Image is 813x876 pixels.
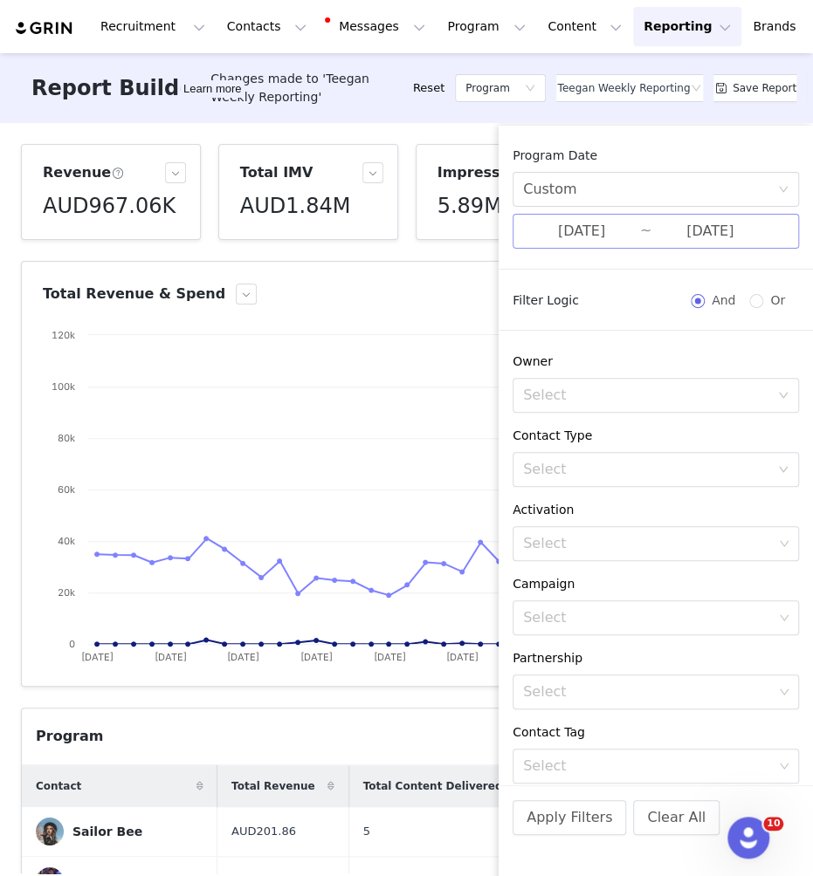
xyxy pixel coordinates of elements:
text: 80k [58,432,75,444]
i: icon: down [778,390,789,402]
div: Program [36,726,103,747]
h3: Total Revenue & Spend [43,284,225,305]
span: Changes made to 'Teegan Weekly Reporting' [210,70,406,106]
text: 40k [58,535,75,547]
span: And [705,293,742,307]
span: Or [763,293,792,307]
text: 120k [52,329,75,341]
h3: Report Builder [31,72,203,104]
div: Select [523,535,773,552]
img: grin logo [14,20,75,37]
div: Teegan Weekly Reporting [557,75,690,101]
i: icon: down [778,184,789,196]
span: 10 [763,817,783,831]
span: 5 [363,823,370,840]
span: Program Date [513,148,597,162]
div: Sailor Bee [72,825,142,838]
span: Total Revenue [231,778,315,794]
span: AUD201.86 [231,823,296,840]
button: Reporting [633,7,741,46]
h5: AUD967.06K [43,190,176,222]
button: Apply Filters [513,800,626,835]
div: Contact Tag [513,723,799,742]
span: Total Content Delivered [363,778,503,794]
div: Select [523,683,773,701]
text: 100k [52,380,75,393]
i: icon: down [779,613,789,625]
div: Contact Type [513,427,799,445]
div: Custom [523,173,576,206]
a: Brands [742,7,811,46]
span: Filter Logic [513,291,579,310]
i: icon: down [779,687,789,699]
button: Contacts [217,7,317,46]
input: Start date [523,220,640,243]
h5: AUD1.84M [240,190,351,222]
h3: Revenue [43,162,124,183]
div: Select [523,461,769,478]
i: icon: down [525,83,535,95]
button: Recruitment [90,7,216,46]
input: End date [651,220,768,243]
a: Reset [413,79,444,97]
span: Contact [36,778,81,794]
img: 6c3d161e-61fa-4857-b0ef-999ec24853ce--s.jpg [36,818,64,845]
div: Select [523,609,773,626]
i: icon: down [779,538,789,551]
text: [DATE] [81,651,114,663]
text: [DATE] [227,651,259,663]
iframe: Intercom live chat [727,817,769,859]
text: [DATE] [446,651,479,663]
button: Clear All [633,800,720,835]
text: [DATE] [300,651,333,663]
div: Campaign [513,575,799,593]
button: Content [537,7,632,46]
i: icon: down [779,761,789,773]
button: Save Report [699,74,810,102]
text: 0 [69,638,75,650]
text: 60k [58,483,75,496]
i: icon: down [691,83,701,95]
h3: Total IMV [240,162,313,183]
text: 20k [58,586,75,599]
div: Select [523,757,773,775]
div: Partnership [513,649,799,667]
i: icon: down [778,464,789,476]
div: Activation [513,501,799,519]
h3: Impressions [438,162,546,183]
text: [DATE] [155,651,187,663]
h5: 5.89M [438,190,502,222]
text: [DATE] [373,651,405,663]
a: Sailor Bee [36,818,203,845]
div: Owner [513,352,799,371]
button: Program [437,7,536,46]
div: Tooltip anchor [180,80,245,98]
div: Select [523,387,769,404]
button: Messages [318,7,436,46]
h5: Program [465,75,510,101]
